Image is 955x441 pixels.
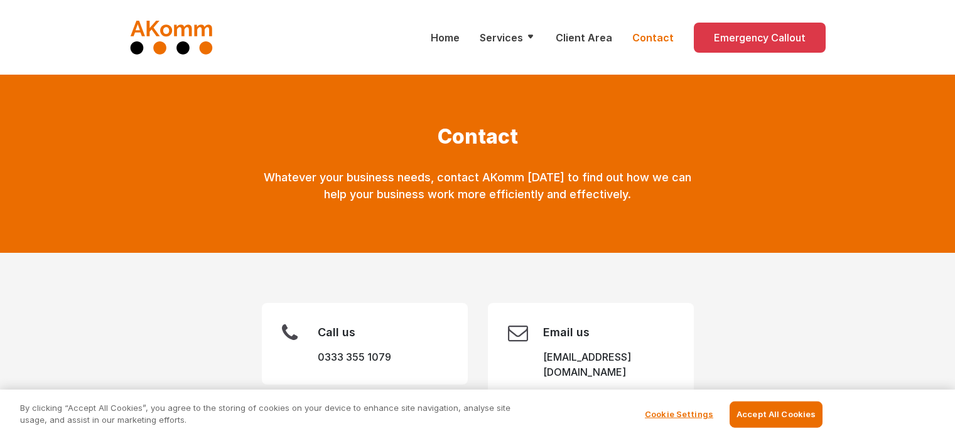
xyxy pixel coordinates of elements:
p: Whatever your business needs, contact AKomm [DATE] to find out how we can help your business work... [252,169,704,203]
a: Client Area [556,30,612,45]
h3: Email us [543,326,674,339]
p: By clicking “Accept All Cookies”, you agree to the storing of cookies on your device to enhance s... [20,402,526,427]
img: AKomm [130,20,213,55]
a: [EMAIL_ADDRESS][DOMAIN_NAME] [543,351,631,378]
a: Home [431,30,460,45]
a: Services [480,30,536,45]
h3: Call us [318,326,391,339]
a: Emergency Callout [694,23,826,53]
a: Contact [632,30,674,45]
button: Accept All Cookies [730,401,823,428]
button: Cookie Settings [640,402,718,427]
h1: Contact [252,125,704,149]
a: 0333 355 1079 [318,351,391,363]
